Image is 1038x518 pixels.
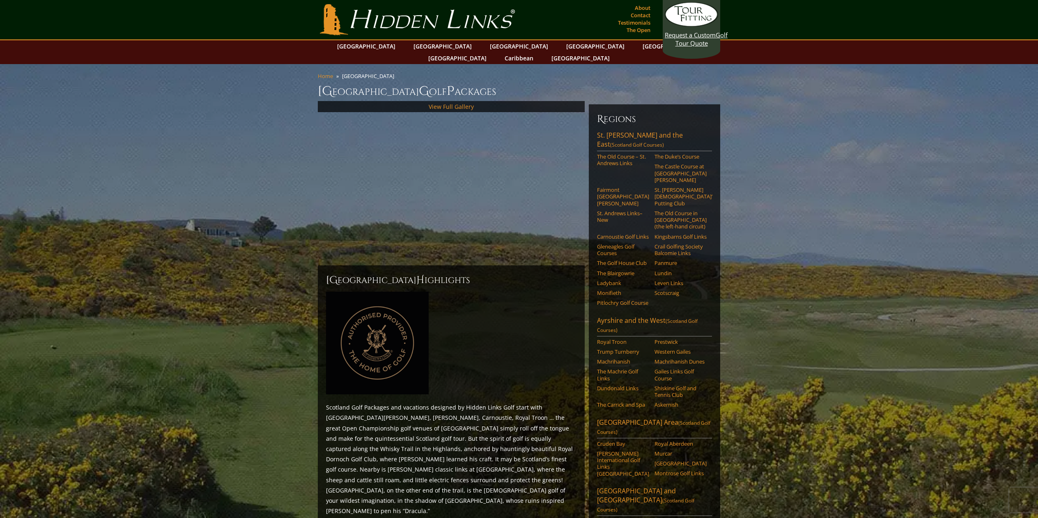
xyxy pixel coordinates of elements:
[597,385,649,391] a: Dundonald Links
[409,40,476,52] a: [GEOGRAPHIC_DATA]
[625,24,652,36] a: The Open
[333,40,400,52] a: [GEOGRAPHIC_DATA]
[419,83,429,99] span: G
[597,131,712,151] a: St. [PERSON_NAME] and the East(Scotland Golf Courses)
[597,299,649,306] a: Pitlochry Golf Course
[654,338,707,345] a: Prestwick
[318,72,333,80] a: Home
[597,290,649,296] a: Monifieth
[654,460,707,467] a: [GEOGRAPHIC_DATA]
[562,40,629,52] a: [GEOGRAPHIC_DATA]
[342,72,397,80] li: [GEOGRAPHIC_DATA]
[654,280,707,286] a: Leven Links
[654,440,707,447] a: Royal Aberdeen
[597,243,649,257] a: Gleneagles Golf Courses
[597,401,649,408] a: The Carrick and Spa
[597,358,649,365] a: Machrihanish
[654,470,707,477] a: Montrose Golf Links
[424,52,491,64] a: [GEOGRAPHIC_DATA]
[665,31,716,39] span: Request a Custom
[486,40,552,52] a: [GEOGRAPHIC_DATA]
[616,17,652,28] a: Testimonials
[638,40,705,52] a: [GEOGRAPHIC_DATA]
[597,450,649,477] a: [PERSON_NAME] International Golf Links [GEOGRAPHIC_DATA]
[597,270,649,276] a: The Blairgowrie
[326,274,576,287] h2: [GEOGRAPHIC_DATA] ighlights
[597,419,710,435] span: (Scotland Golf Courses)
[654,163,707,183] a: The Castle Course at [GEOGRAPHIC_DATA][PERSON_NAME]
[654,401,707,408] a: Askernish
[597,497,694,513] span: (Scotland Golf Courses)
[597,186,649,207] a: Fairmont [GEOGRAPHIC_DATA][PERSON_NAME]
[654,270,707,276] a: Lundin
[597,338,649,345] a: Royal Troon
[597,368,649,382] a: The Machrie Golf Links
[318,83,720,99] h1: [GEOGRAPHIC_DATA] olf ackages
[597,316,712,336] a: Ayrshire and the West(Scotland Golf Courses)
[597,486,712,516] a: [GEOGRAPHIC_DATA] and [GEOGRAPHIC_DATA](Scotland Golf Courses)
[501,52,537,64] a: Caribbean
[654,210,707,230] a: The Old Course in [GEOGRAPHIC_DATA] (the left-hand circuit)
[597,260,649,266] a: The Golf House Club
[597,280,649,286] a: Ladybank
[654,358,707,365] a: Machrihanish Dunes
[447,83,455,99] span: P
[654,348,707,355] a: Western Gailes
[633,2,652,14] a: About
[597,210,649,223] a: St. Andrews Links–New
[629,9,652,21] a: Contact
[610,141,664,148] span: (Scotland Golf Courses)
[416,274,425,287] span: H
[326,402,576,516] p: Scotland Golf Packages and vacations designed by Hidden Links Golf start with [GEOGRAPHIC_DATA][P...
[547,52,614,64] a: [GEOGRAPHIC_DATA]
[597,418,712,438] a: [GEOGRAPHIC_DATA] Area(Scotland Golf Courses)
[654,385,707,398] a: Shiskine Golf and Tennis Club
[665,2,718,47] a: Request a CustomGolf Tour Quote
[597,348,649,355] a: Trump Turnberry
[654,153,707,160] a: The Duke’s Course
[597,440,649,447] a: Cruden Bay
[654,450,707,457] a: Murcar
[597,233,649,240] a: Carnoustie Golf Links
[654,260,707,266] a: Panmure
[654,233,707,240] a: Kingsbarns Golf Links
[654,290,707,296] a: Scotscraig
[654,243,707,257] a: Crail Golfing Society Balcomie Links
[597,153,649,167] a: The Old Course – St. Andrews Links
[429,103,474,111] a: View Full Gallery
[654,368,707,382] a: Gailes Links Golf Course
[597,113,712,126] h6: Regions
[654,186,707,207] a: St. [PERSON_NAME] [DEMOGRAPHIC_DATA]’ Putting Club
[597,318,698,334] span: (Scotland Golf Courses)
